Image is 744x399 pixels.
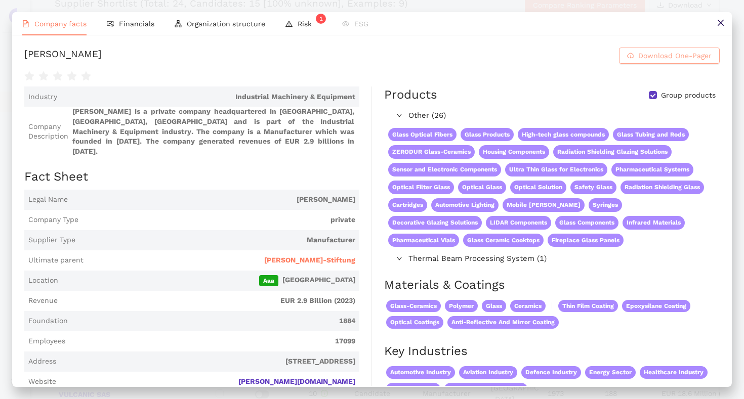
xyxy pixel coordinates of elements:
span: Organization structure [187,20,265,28]
span: Thermal Beam Processing System (1) [408,253,715,265]
span: Glass Ceramic Cooktops [463,234,544,247]
div: [PERSON_NAME] [24,48,102,64]
span: Glass Components [555,216,618,230]
span: Energy Sector [585,366,636,379]
span: Ultra Thin Glass for Electronics [505,163,607,176]
h2: Materials & Coatings [384,277,720,294]
span: 1 [319,15,323,22]
span: right [396,112,402,118]
span: Ultimate parent [28,255,84,265]
div: Other (26) [384,108,719,124]
span: Automotive Lighting [431,198,499,212]
span: Legal Name [28,195,68,205]
span: Aviation Industry [459,366,517,379]
span: [PERSON_NAME] [72,195,355,205]
span: Company facts [34,20,87,28]
span: Manufacturer [79,235,355,245]
span: Industry [28,92,57,102]
span: Pharmaceutical Vials [388,234,459,247]
span: Optical Glass [458,181,506,194]
span: Glass Tubing and Rods [613,128,689,142]
span: Other (26) [408,110,715,122]
span: [STREET_ADDRESS] [60,357,355,367]
span: Glass [482,300,506,313]
span: Semiconductors Industry [444,383,527,395]
span: star [53,71,63,81]
span: Thin Film Coating [558,300,618,313]
span: Optical Solution [510,181,566,194]
h2: Fact Sheet [24,168,359,186]
span: Location [28,276,58,286]
span: Mobile [PERSON_NAME] [503,198,585,212]
span: 17099 [69,336,355,346]
span: EUR 2.9 Billion (2023) [62,296,355,306]
span: Optics Industry [386,383,440,395]
span: LIDAR Components [486,216,551,230]
span: Housing Components [479,145,549,159]
span: Supplier Type [28,235,75,245]
span: Pharmaceutical Systems [611,163,693,176]
span: ZERODUR Glass-Ceramics [388,145,475,159]
span: Optical Filter Glass [388,181,454,194]
span: apartment [175,20,182,27]
span: close [717,19,725,27]
span: Epoxysilane Coating [622,300,690,313]
span: Employees [28,336,65,346]
h2: Key Industries [384,343,720,360]
span: Foundation [28,316,68,326]
div: Products [384,86,437,104]
div: Thermal Beam Processing System (1) [384,251,719,267]
span: Radiation Shielding Glazing Solutions [553,145,672,159]
span: Defence Industry [521,366,581,379]
span: Industrial Machinery & Equipment [61,92,355,102]
span: star [24,71,34,81]
span: Download One-Pager [638,50,712,61]
span: Decorative Glazing Solutions [388,216,482,230]
span: Glass-Ceramics [386,300,441,313]
button: close [709,12,732,35]
span: Anti-Reflective And Mirror Coating [447,316,559,329]
span: Glass Products [461,128,514,142]
span: Infrared Materials [623,216,685,230]
span: Healthcare Industry [640,366,708,379]
span: Company Type [28,215,78,225]
span: cloud-download [627,52,634,60]
span: Safety Glass [570,181,616,194]
span: Financials [119,20,154,28]
span: fund-view [107,20,114,27]
button: cloud-downloadDownload One-Pager [619,48,720,64]
span: Aaa [259,275,278,286]
span: Ceramics [510,300,546,313]
span: Sensor and Electronic Components [388,163,501,176]
span: star [38,71,49,81]
span: Revenue [28,296,58,306]
span: star [67,71,77,81]
span: right [396,255,402,261]
span: Risk [298,20,322,28]
span: Address [28,357,56,367]
span: Optical Coatings [386,316,443,329]
span: Radiation Shielding Glass [621,181,704,194]
span: Group products [657,91,720,101]
span: ESG [354,20,368,28]
span: private [82,215,355,225]
span: Automotive Industry [386,366,455,379]
span: Fireplace Glass Panels [548,234,624,247]
span: Syringes [589,198,622,212]
span: 1884 [72,316,355,326]
span: Website [28,377,56,387]
span: Polymer [445,300,478,313]
span: [GEOGRAPHIC_DATA] [62,275,355,286]
sup: 1 [316,14,326,24]
span: Company Description [28,122,68,142]
span: eye [342,20,349,27]
span: Cartridges [388,198,427,212]
span: star [81,71,91,81]
span: Glass Optical Fibers [388,128,457,142]
span: warning [285,20,293,27]
span: [PERSON_NAME] is a private company headquartered in [GEOGRAPHIC_DATA], [GEOGRAPHIC_DATA], [GEOGRA... [72,107,355,156]
span: High-tech glass compounds [518,128,609,142]
span: [PERSON_NAME]-Stiftung [264,255,355,265]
